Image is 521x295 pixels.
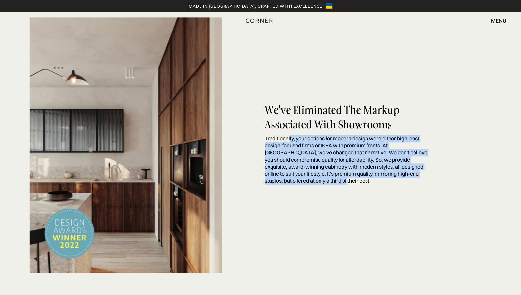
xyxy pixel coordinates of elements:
div: menu [491,18,506,23]
a: home [238,16,283,25]
div: menu [485,15,506,26]
p: Traditionally, your options for modern design were either high-cost design-focused firms or IKEA ... [265,135,433,185]
div: We've eliminated the markup associated with showrooms [265,102,433,132]
a: Made in [GEOGRAPHIC_DATA], crafted with excellence [189,3,322,9]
